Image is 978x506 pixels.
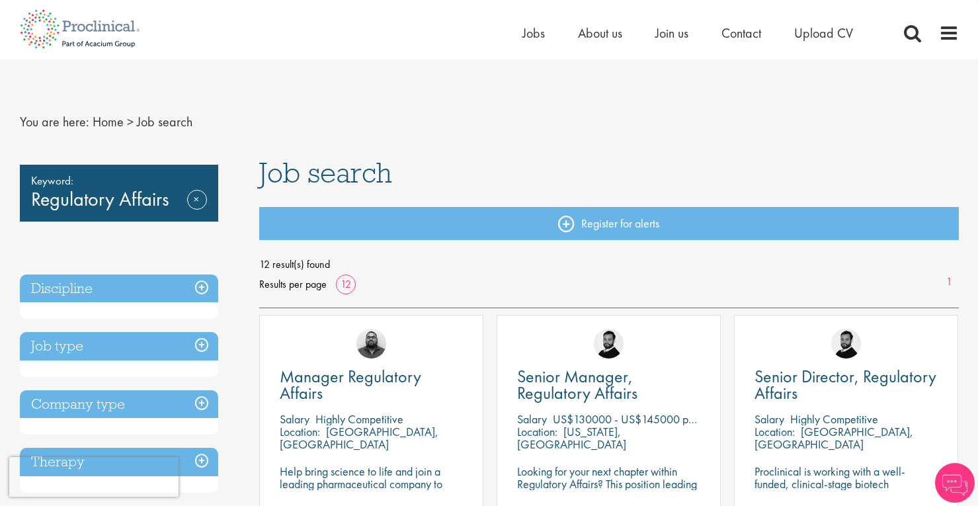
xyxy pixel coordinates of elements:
a: 1 [940,274,959,290]
a: Remove [187,190,207,228]
p: [GEOGRAPHIC_DATA], [GEOGRAPHIC_DATA] [280,424,438,452]
span: Keyword: [31,171,207,190]
span: > [127,113,134,130]
span: Job search [259,155,392,190]
a: Manager Regulatory Affairs [280,368,463,401]
span: Senior Director, Regulatory Affairs [754,365,936,404]
span: 12 result(s) found [259,255,959,274]
a: Jobs [522,24,545,42]
p: Highly Competitive [315,411,403,427]
a: Senior Director, Regulatory Affairs [754,368,938,401]
span: Salary [754,411,784,427]
h3: Discipline [20,274,218,303]
a: 12 [336,277,356,291]
span: Salary [280,411,309,427]
span: Location: [517,424,557,439]
iframe: reCAPTCHA [9,457,179,497]
span: Senior Manager, Regulatory Affairs [517,365,637,404]
span: Job search [137,113,192,130]
p: US$130000 - US$145000 per annum [553,411,730,427]
p: [US_STATE], [GEOGRAPHIC_DATA] [517,424,626,452]
a: Register for alerts [259,207,959,240]
span: Location: [754,424,795,439]
a: About us [578,24,622,42]
a: breadcrumb link [93,113,124,130]
span: You are here: [20,113,89,130]
p: Highly Competitive [790,411,878,427]
div: Regulatory Affairs [20,165,218,222]
span: Results per page [259,274,327,294]
h3: Company type [20,390,218,419]
span: Salary [517,411,547,427]
a: Contact [721,24,761,42]
span: Manager Regulatory Affairs [280,365,421,404]
span: Location: [280,424,320,439]
img: Chatbot [935,463,975,503]
img: Nick Walker [594,329,624,358]
img: Ashley Bennett [356,329,386,358]
a: Senior Manager, Regulatory Affairs [517,368,700,401]
img: Nick Walker [831,329,861,358]
a: Join us [655,24,688,42]
h3: Therapy [20,448,218,476]
p: [GEOGRAPHIC_DATA], [GEOGRAPHIC_DATA] [754,424,913,452]
a: Upload CV [794,24,853,42]
h3: Job type [20,332,218,360]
